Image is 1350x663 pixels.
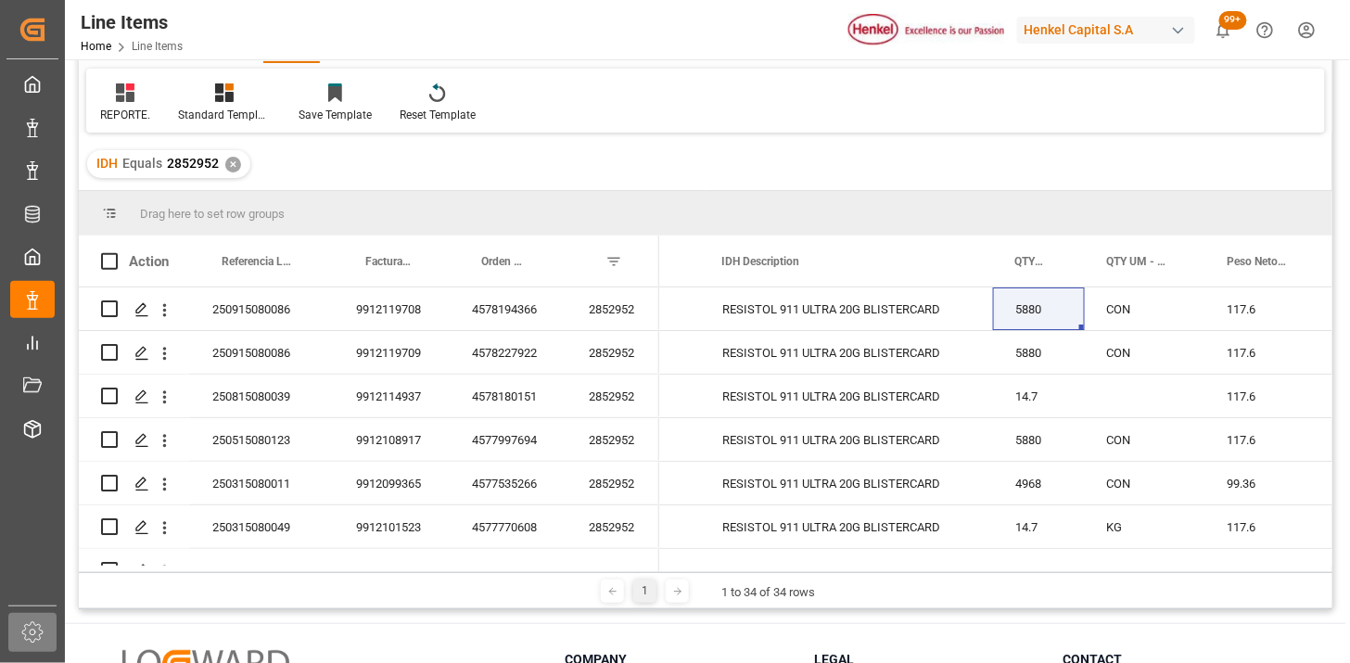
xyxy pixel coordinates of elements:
div: 14.7 [993,549,1085,592]
div: Press SPACE to select this row. [79,549,659,593]
div: 5880 [993,418,1085,461]
div: ✕ [225,157,241,172]
div: 117.6 [1205,375,1328,417]
div: REPORTE. [100,107,150,123]
span: Equals [122,156,162,171]
div: 2852952 [567,375,659,417]
div: Henkel Capital S.A [1017,17,1195,44]
div: 117.6 [1205,287,1328,330]
div: 250915080086 [190,287,334,330]
div: 1 to 34 of 34 rows [721,583,815,602]
button: Help Center [1244,9,1286,51]
span: QTY UM - Factura [1106,255,1165,268]
div: Save Template [299,107,372,123]
div: 4577997694 [450,418,567,461]
img: Henkel%20logo.jpg_1689854090.jpg [848,14,1004,46]
div: 2852952 [567,505,659,548]
div: 2852952 [567,549,659,592]
div: Press SPACE to select this row. [79,375,659,418]
div: Line Items [81,8,183,36]
span: 99+ [1219,11,1247,30]
div: 9912101523 [334,505,450,548]
div: 250315080049 [190,549,334,592]
div: RESISTOL 911 ULTRA 20G BLISTERCARD [700,375,993,417]
div: 9912119708 [334,287,450,330]
div: 14.7 [993,505,1085,548]
div: Standard Templates [178,107,271,123]
div: CON [1085,287,1205,330]
span: QTY - Factura [1014,255,1045,268]
div: 2852952 [567,462,659,504]
div: CON [1085,331,1205,374]
div: Press SPACE to select this row. [79,418,659,462]
div: Reset Template [400,107,476,123]
div: 5880 [993,287,1085,330]
button: show 100 new notifications [1203,9,1244,51]
div: 4577770608 [450,505,567,548]
div: 4578180151 [450,375,567,417]
span: IDH [96,156,118,171]
div: Press SPACE to select this row. [79,462,659,505]
div: 2852952 [567,331,659,374]
div: 2852952 [567,418,659,461]
div: 9912119709 [334,331,450,374]
span: 2852952 [167,156,219,171]
div: Press SPACE to select this row. [79,287,659,331]
div: 99.36 [1205,462,1328,504]
div: 9912114937 [334,375,450,417]
div: 4577535266 [450,462,567,504]
div: 4577732174 [450,549,567,592]
div: 117.6 [1205,331,1328,374]
div: 4578227922 [450,331,567,374]
div: 250915080086 [190,331,334,374]
span: Drag here to set row groups [140,207,285,221]
span: Peso Neto - Factura [1227,255,1288,268]
div: 1 [633,580,656,603]
div: KG [1085,549,1205,592]
div: CON [1085,462,1205,504]
span: Referencia Leschaco (impo) [222,255,295,268]
div: CON [1085,418,1205,461]
span: Factura Comercial [365,255,411,268]
div: RESISTOL 911 ULTRA 20G BLISTERCARD [700,462,993,504]
div: 117.6 [1205,549,1328,592]
div: Action [129,253,169,270]
div: RESISTOL 911 ULTRA 20G BLISTERCARD [700,287,993,330]
div: RESISTOL 911 ULTRA 20G BLISTERCARD [700,505,993,548]
button: Henkel Capital S.A [1017,12,1203,47]
div: 9912108917 [334,418,450,461]
div: 4578194366 [450,287,567,330]
div: 250515080123 [190,418,334,461]
div: 117.6 [1205,418,1328,461]
div: 2852952 [567,287,659,330]
div: 250315080011 [190,462,334,504]
div: 250315080049 [190,505,334,548]
div: 5880 [993,331,1085,374]
div: RESISTOL 911 ULTRA 20G BLISTERCARD [700,418,993,461]
div: 9912101522 [334,549,450,592]
div: 9912099365 [334,462,450,504]
div: KG [1085,505,1205,548]
a: Home [81,40,111,53]
div: Press SPACE to select this row. [79,331,659,375]
div: RESISTOL 911 ULTRA 20G BLISTERCARD [700,549,993,592]
div: Press SPACE to select this row. [79,505,659,549]
span: IDH Description [721,255,799,268]
span: Orden de Compra [481,255,528,268]
div: RESISTOL 911 ULTRA 20G BLISTERCARD [700,331,993,374]
div: 250815080039 [190,375,334,417]
div: 4968 [993,462,1085,504]
div: 14.7 [993,375,1085,417]
div: 117.6 [1205,505,1328,548]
